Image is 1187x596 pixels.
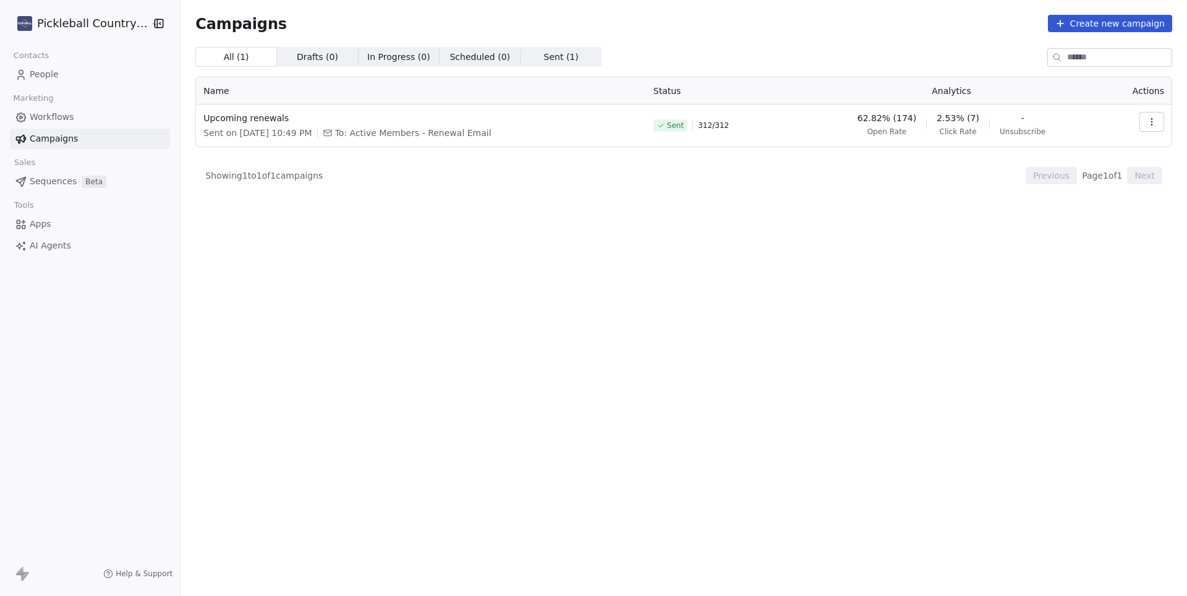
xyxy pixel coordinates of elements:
[30,175,77,188] span: Sequences
[937,112,979,124] span: 2.53% (7)
[196,77,645,104] th: Name
[203,127,312,139] span: Sent on [DATE] 10:49 PM
[10,64,170,85] a: People
[9,196,39,215] span: Tools
[8,89,59,108] span: Marketing
[82,176,106,188] span: Beta
[195,15,287,32] span: Campaigns
[10,214,170,234] a: Apps
[205,169,323,182] span: Showing 1 to 1 of 1 campaigns
[10,171,170,192] a: SequencesBeta
[8,46,54,65] span: Contacts
[1102,77,1172,104] th: Actions
[698,121,729,130] span: 312 / 312
[801,77,1103,104] th: Analytics
[1127,167,1162,184] button: Next
[867,127,907,137] span: Open Rate
[10,129,170,149] a: Campaigns
[10,236,170,256] a: AI Agents
[449,51,510,64] span: Scheduled ( 0 )
[9,153,41,172] span: Sales
[667,121,684,130] span: Sent
[1021,112,1024,124] span: -
[646,77,801,104] th: Status
[30,239,71,252] span: AI Agents
[544,51,579,64] span: Sent ( 1 )
[203,112,638,124] span: Upcoming renewals
[103,569,172,579] a: Help & Support
[17,16,32,31] img: Pickleball-Country-Club-Logo--bluviol.png
[335,127,491,139] span: To: Active Members - Renewal Email
[15,13,143,34] button: Pickleball Country Club
[10,107,170,127] a: Workflows
[37,15,148,32] span: Pickleball Country Club
[30,68,59,81] span: People
[367,51,430,64] span: In Progress ( 0 )
[30,132,78,145] span: Campaigns
[939,127,976,137] span: Click Rate
[116,569,172,579] span: Help & Support
[30,111,74,124] span: Workflows
[1026,167,1077,184] button: Previous
[857,112,916,124] span: 62.82% (174)
[297,51,338,64] span: Drafts ( 0 )
[1000,127,1045,137] span: Unsubscribe
[1082,169,1122,182] span: Page 1 of 1
[1048,15,1172,32] button: Create new campaign
[30,218,51,231] span: Apps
